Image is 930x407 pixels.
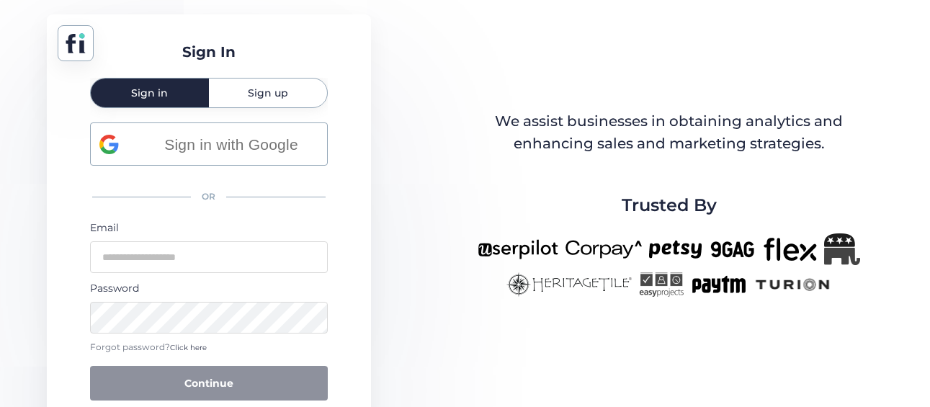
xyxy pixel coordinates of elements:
[90,220,328,236] div: Email
[90,280,328,296] div: Password
[565,233,642,265] img: corpay-new.png
[639,272,684,297] img: easyprojects-new.png
[145,133,318,156] span: Sign in with Google
[479,110,859,156] div: We assist businesses in obtaining analytics and enhancing sales and marketing strategies.
[248,88,288,98] span: Sign up
[754,272,832,297] img: turion-new.png
[182,41,236,63] div: Sign In
[764,233,817,265] img: flex-new.png
[131,88,168,98] span: Sign in
[90,341,328,354] div: Forgot password?
[478,233,558,265] img: userpilot-new.png
[90,366,328,401] button: Continue
[824,233,860,265] img: Republicanlogo-bw.png
[709,233,756,265] img: 9gag-new.png
[170,343,207,352] span: Click here
[649,233,702,265] img: petsy-new.png
[506,272,632,297] img: heritagetile-new.png
[622,192,717,219] span: Trusted By
[691,272,746,297] img: paytm-new.png
[90,182,328,213] div: OR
